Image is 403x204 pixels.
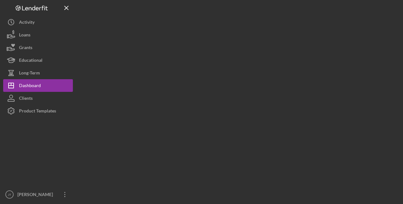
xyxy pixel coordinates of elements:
[19,29,30,43] div: Loans
[3,79,73,92] button: Dashboard
[19,54,42,68] div: Educational
[8,193,11,196] text: JT
[19,92,33,106] div: Clients
[19,79,41,93] div: Dashboard
[19,16,35,30] div: Activity
[3,29,73,41] button: Loans
[3,67,73,79] button: Long-Term
[16,188,57,202] div: [PERSON_NAME]
[3,92,73,105] button: Clients
[19,41,32,55] div: Grants
[3,54,73,67] button: Educational
[3,16,73,29] button: Activity
[3,41,73,54] button: Grants
[3,105,73,117] button: Product Templates
[19,105,56,119] div: Product Templates
[3,188,73,201] button: JT[PERSON_NAME]
[19,67,40,81] div: Long-Term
